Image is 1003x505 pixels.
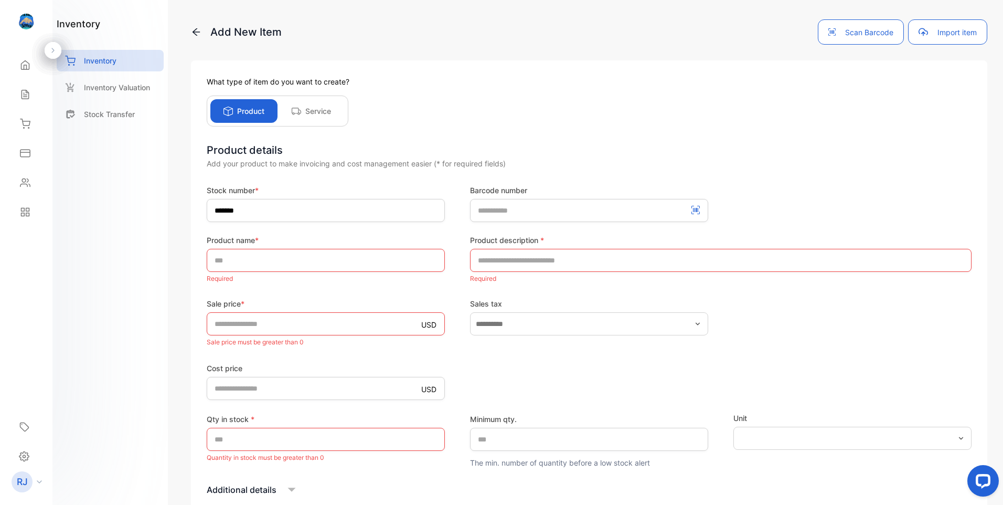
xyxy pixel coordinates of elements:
[57,17,100,31] h1: inventory
[84,82,150,93] p: Inventory Valuation
[191,24,282,40] p: Add New Item
[207,76,972,87] p: What type of item do you want to create?
[470,185,708,196] label: Barcode number
[84,55,116,66] p: Inventory
[57,77,164,98] a: Inventory Valuation
[470,414,708,425] label: Minimum qty.
[470,235,972,246] label: Product description
[207,363,445,374] label: Cost price
[84,109,135,120] p: Stock Transfer
[207,483,276,496] p: Additional details
[207,142,972,158] div: Product details
[207,185,445,196] label: Stock number
[421,319,436,330] p: USD
[207,158,972,169] div: Add your product to make invoicing and cost management easier (* for required fields)
[421,384,436,395] p: USD
[57,50,164,71] a: Inventory
[959,461,1003,505] iframe: LiveChat chat widget
[733,413,972,424] label: Unit
[207,451,445,465] p: Quantity in stock must be greater than 0
[207,414,445,425] label: Qty in stock
[237,106,264,117] p: Product
[305,106,331,117] p: Service
[17,475,28,489] p: RJ
[470,457,708,468] p: The min. number of quantity before a low stock alert
[207,235,445,246] label: Product name
[207,335,445,349] p: Sale price must be greater than 0
[207,298,445,309] label: Sale price
[57,103,164,125] a: Stock Transfer
[818,19,904,45] button: Scan Barcode
[470,272,972,286] p: Required
[470,298,708,309] label: Sales tax
[18,14,34,29] img: logo
[207,272,445,286] p: Required
[908,19,987,45] button: Import item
